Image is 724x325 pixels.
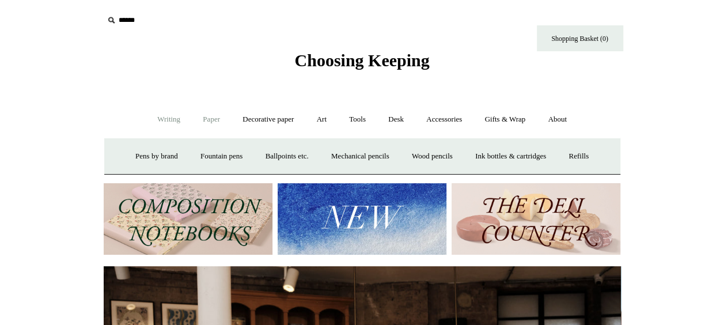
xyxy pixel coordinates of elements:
[294,60,429,68] a: Choosing Keeping
[255,141,319,172] a: Ballpoints etc.
[125,141,188,172] a: Pens by brand
[537,104,577,135] a: About
[465,141,556,172] a: Ink bottles & cartridges
[232,104,304,135] a: Decorative paper
[401,141,463,172] a: Wood pencils
[558,141,599,172] a: Refills
[378,104,414,135] a: Desk
[278,183,446,255] img: New.jpg__PID:f73bdf93-380a-4a35-bcfe-7823039498e1
[452,183,620,255] img: The Deli Counter
[104,183,272,255] img: 202302 Composition ledgers.jpg__PID:69722ee6-fa44-49dd-a067-31375e5d54ec
[190,141,253,172] a: Fountain pens
[294,51,429,70] span: Choosing Keeping
[192,104,230,135] a: Paper
[147,104,191,135] a: Writing
[474,104,536,135] a: Gifts & Wrap
[306,104,337,135] a: Art
[416,104,472,135] a: Accessories
[339,104,376,135] a: Tools
[537,25,623,51] a: Shopping Basket (0)
[321,141,400,172] a: Mechanical pencils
